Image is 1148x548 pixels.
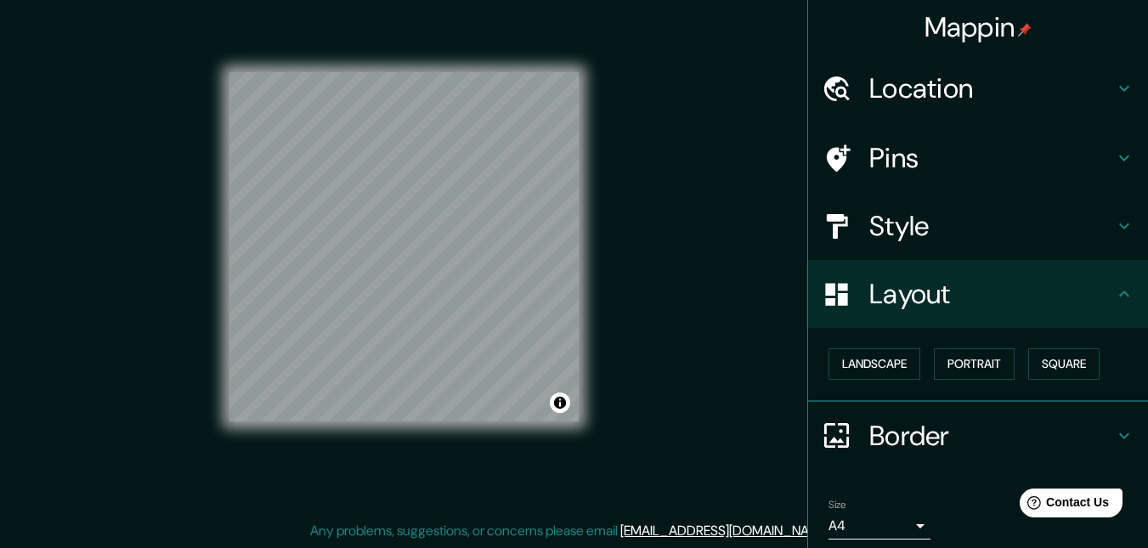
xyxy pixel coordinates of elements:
p: Any problems, suggestions, or concerns please email . [310,521,833,541]
div: Pins [808,124,1148,192]
h4: Mappin [925,10,1032,44]
h4: Style [869,209,1114,243]
button: Portrait [934,348,1015,380]
h4: Location [869,71,1114,105]
h4: Pins [869,141,1114,175]
div: Style [808,192,1148,260]
canvas: Map [229,72,579,421]
div: Location [808,54,1148,122]
div: Layout [808,260,1148,328]
a: [EMAIL_ADDRESS][DOMAIN_NAME] [620,522,830,540]
h4: Layout [869,277,1114,311]
button: Toggle attribution [550,393,570,413]
label: Size [828,497,846,511]
img: pin-icon.png [1018,23,1032,37]
button: Square [1028,348,1100,380]
button: Landscape [828,348,920,380]
div: Border [808,402,1148,470]
h4: Border [869,419,1114,453]
iframe: Help widget launcher [997,482,1129,529]
div: A4 [828,512,930,540]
